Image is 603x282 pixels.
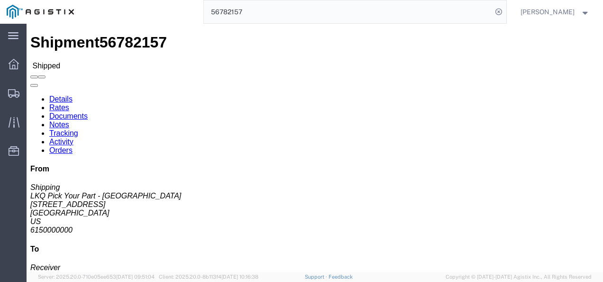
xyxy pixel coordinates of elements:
span: Nathan Seeley [521,7,575,17]
span: Server: 2025.20.0-710e05ee653 [38,274,155,280]
a: Feedback [329,274,353,280]
span: [DATE] 09:51:04 [116,274,155,280]
input: Search for shipment number, reference number [204,0,492,23]
a: Support [305,274,329,280]
span: Client: 2025.20.0-8b113f4 [159,274,258,280]
img: logo [7,5,74,19]
button: [PERSON_NAME] [520,6,590,18]
iframe: FS Legacy Container [27,24,603,272]
span: [DATE] 10:16:38 [221,274,258,280]
span: Copyright © [DATE]-[DATE] Agistix Inc., All Rights Reserved [446,273,592,281]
